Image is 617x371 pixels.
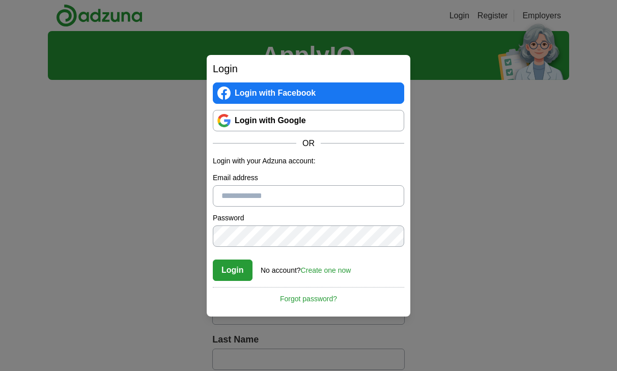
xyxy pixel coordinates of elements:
a: Forgot password? [213,287,404,304]
p: Login with your Adzuna account: [213,156,404,166]
span: OR [296,137,321,150]
h2: Login [213,61,404,76]
label: Password [213,213,404,223]
a: Login with Facebook [213,82,404,104]
label: Email address [213,173,404,183]
button: Login [213,260,253,281]
a: Login with Google [213,110,404,131]
a: Create one now [301,266,351,274]
div: No account? [261,259,351,276]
